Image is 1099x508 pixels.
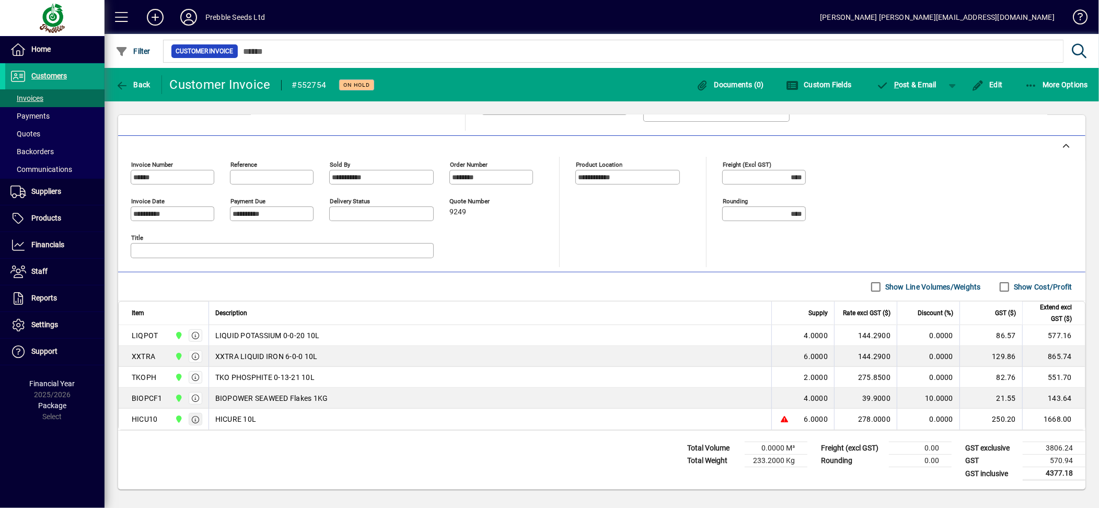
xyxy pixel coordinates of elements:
[1012,282,1072,292] label: Show Cost/Profit
[783,75,854,94] button: Custom Fields
[10,130,40,138] span: Quotes
[876,80,937,89] span: ost & Email
[205,9,265,26] div: Prebble Seeds Ltd
[1025,80,1089,89] span: More Options
[172,413,184,425] span: CHRISTCHURCH
[804,372,828,383] span: 2.0000
[215,330,320,341] span: LIQUID POTASSIUM 0-0-20 10L
[959,367,1022,388] td: 82.76
[132,414,158,424] div: HICU10
[5,143,105,160] a: Backorders
[804,393,828,403] span: 4.0000
[115,47,151,55] span: Filter
[960,442,1023,455] td: GST exclusive
[959,346,1022,367] td: 129.86
[230,161,257,168] mat-label: Reference
[131,198,165,205] mat-label: Invoice date
[841,351,890,362] div: 144.2900
[745,442,807,455] td: 0.0000 M³
[960,467,1023,480] td: GST inclusive
[5,205,105,232] a: Products
[5,107,105,125] a: Payments
[969,75,1005,94] button: Edit
[960,455,1023,467] td: GST
[10,165,72,174] span: Communications
[176,46,234,56] span: Customer Invoice
[693,75,767,94] button: Documents (0)
[971,80,1003,89] span: Edit
[292,77,327,94] div: #552754
[682,455,745,467] td: Total Weight
[897,388,959,409] td: 10.0000
[31,214,61,222] span: Products
[894,80,899,89] span: P
[1022,325,1085,346] td: 577.16
[723,161,771,168] mat-label: Freight (excl GST)
[820,9,1055,26] div: [PERSON_NAME] [PERSON_NAME][EMAIL_ADDRESS][DOMAIN_NAME]
[889,455,952,467] td: 0.00
[105,75,162,94] app-page-header-button: Back
[31,72,67,80] span: Customers
[682,442,745,455] td: Total Volume
[841,393,890,403] div: 39.9000
[5,89,105,107] a: Invoices
[31,320,58,329] span: Settings
[449,198,512,205] span: Quote number
[31,294,57,302] span: Reports
[450,161,488,168] mat-label: Order number
[215,351,318,362] span: XXTRA LIQUID IRON 6-0-0 10L
[897,409,959,430] td: 0.0000
[172,330,184,341] span: CHRISTCHURCH
[804,351,828,362] span: 6.0000
[330,198,370,205] mat-label: Delivery status
[1022,388,1085,409] td: 143.64
[343,82,370,88] span: On hold
[172,392,184,404] span: CHRISTCHURCH
[5,232,105,258] a: Financials
[132,351,155,362] div: XXTRA
[871,75,942,94] button: Post & Email
[843,307,890,319] span: Rate excl GST ($)
[131,234,143,241] mat-label: Title
[5,125,105,143] a: Quotes
[172,8,205,27] button: Profile
[959,325,1022,346] td: 86.57
[31,267,48,275] span: Staff
[215,414,257,424] span: HICURE 10L
[995,307,1016,319] span: GST ($)
[5,339,105,365] a: Support
[1023,455,1085,467] td: 570.94
[576,161,622,168] mat-label: Product location
[959,388,1022,409] td: 21.55
[132,330,158,341] div: LIQPOT
[132,393,163,403] div: BIOPCF1
[897,325,959,346] td: 0.0000
[959,409,1022,430] td: 250.20
[804,414,828,424] span: 6.0000
[449,208,466,216] span: 9249
[1029,302,1072,325] span: Extend excl GST ($)
[30,379,75,388] span: Financial Year
[38,401,66,410] span: Package
[5,160,105,178] a: Communications
[230,198,265,205] mat-label: Payment due
[10,94,43,102] span: Invoices
[5,285,105,311] a: Reports
[10,147,54,156] span: Backorders
[215,393,328,403] span: BIOPOWER SEAWEED Flakes 1KG
[215,307,247,319] span: Description
[816,442,889,455] td: Freight (excl GST)
[5,259,105,285] a: Staff
[138,8,172,27] button: Add
[115,80,151,89] span: Back
[132,372,156,383] div: TKOPH
[889,442,952,455] td: 0.00
[5,37,105,63] a: Home
[696,80,764,89] span: Documents (0)
[215,372,315,383] span: TKO PHOSPHITE 0-13-21 10L
[1022,409,1085,430] td: 1668.00
[816,455,889,467] td: Rounding
[330,161,350,168] mat-label: Sold by
[131,161,173,168] mat-label: Invoice number
[132,307,144,319] span: Item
